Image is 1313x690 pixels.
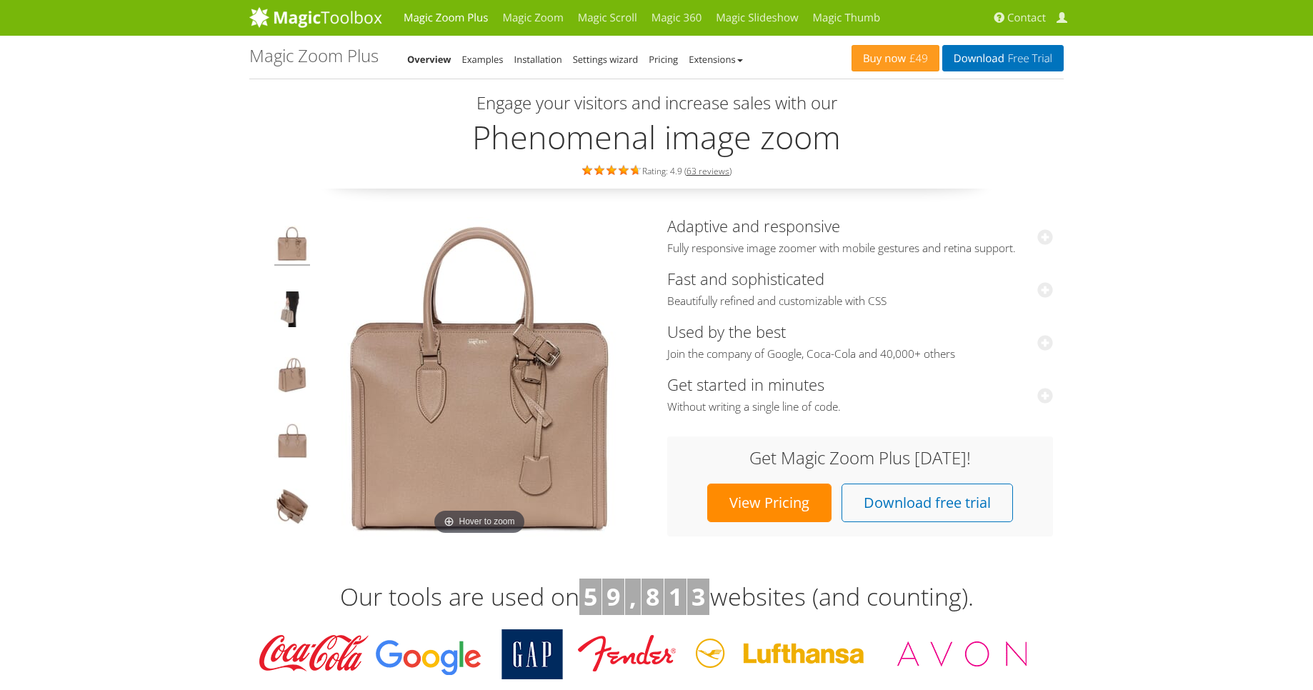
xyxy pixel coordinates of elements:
img: jQuery image zoom example [274,357,310,397]
b: 5 [584,580,597,613]
img: MagicToolbox.com - Image tools for your website [249,6,382,28]
a: Settings wizard [573,53,639,66]
a: Extensions [689,53,742,66]
h2: Phenomenal image zoom [249,119,1064,155]
div: Rating: 4.9 ( ) [249,162,1064,178]
img: Product image zoom example [274,226,310,266]
a: Fast and sophisticatedBeautifully refined and customizable with CSS [667,268,1053,309]
span: Join the company of Google, Coca-Cola and 40,000+ others [667,347,1053,361]
span: Beautifully refined and customizable with CSS [667,294,1053,309]
a: 63 reviews [687,165,729,177]
span: Without writing a single line of code. [667,400,1053,414]
h3: Engage your visitors and increase sales with our [253,94,1060,112]
img: Magic Zoom Plus Demo [319,217,640,539]
a: View Pricing [707,484,832,522]
b: 8 [646,580,659,613]
a: Installation [514,53,562,66]
img: Hover image zoom example [274,423,310,463]
b: 9 [606,580,620,613]
img: JavaScript zoom tool example [274,489,310,529]
a: DownloadFree Trial [942,45,1064,71]
img: JavaScript image zoom example [274,291,310,331]
b: 3 [692,580,705,613]
a: Magic Zoom Plus DemoHover to zoom [319,217,640,539]
span: Fully responsive image zoomer with mobile gestures and retina support. [667,241,1053,256]
b: , [629,580,636,613]
a: Download free trial [842,484,1013,522]
h3: Get Magic Zoom Plus [DATE]! [682,449,1039,467]
span: £49 [906,53,928,64]
span: Free Trial [1004,53,1052,64]
b: 1 [669,580,682,613]
span: Contact [1007,11,1046,25]
a: Examples [462,53,504,66]
a: Pricing [649,53,678,66]
a: Adaptive and responsiveFully responsive image zoomer with mobile gestures and retina support. [667,215,1053,256]
a: Used by the bestJoin the company of Google, Coca-Cola and 40,000+ others [667,321,1053,361]
h3: Our tools are used on websites (and counting). [249,579,1064,616]
a: Buy now£49 [852,45,939,71]
h1: Magic Zoom Plus [249,46,379,65]
img: Magic Toolbox Customers [249,629,1042,679]
a: Get started in minutesWithout writing a single line of code. [667,374,1053,414]
a: Overview [407,53,451,66]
